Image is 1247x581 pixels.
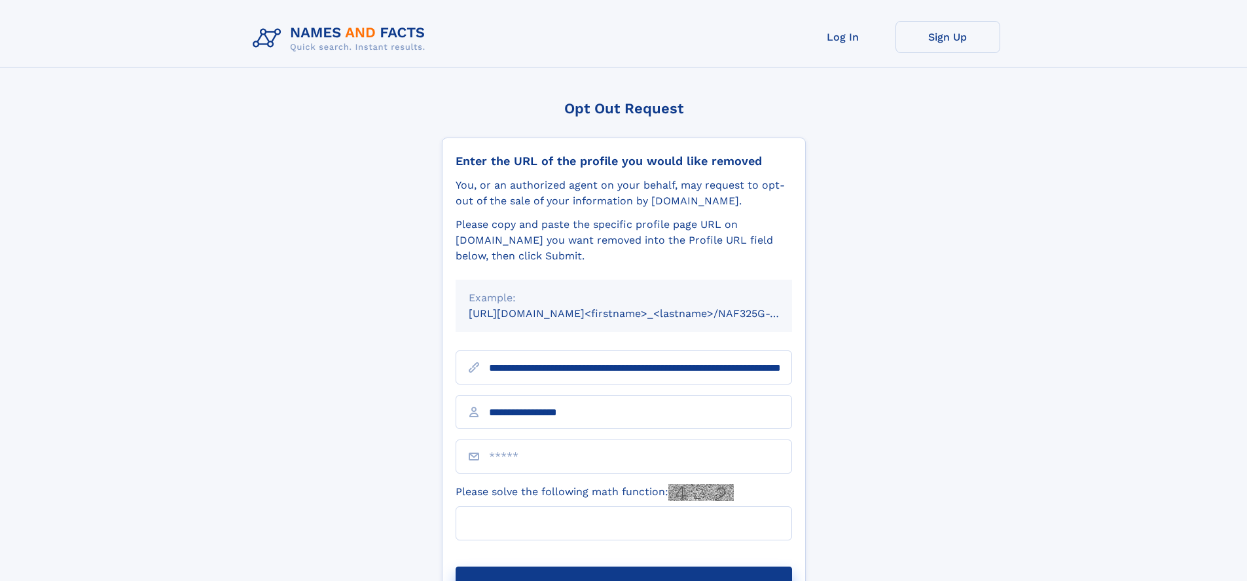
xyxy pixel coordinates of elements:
[247,21,436,56] img: Logo Names and Facts
[456,217,792,264] div: Please copy and paste the specific profile page URL on [DOMAIN_NAME] you want removed into the Pr...
[791,21,895,53] a: Log In
[456,178,792,209] div: You, or an authorized agent on your behalf, may request to opt-out of the sale of your informatio...
[456,154,792,168] div: Enter the URL of the profile you would like removed
[469,290,779,306] div: Example:
[442,100,806,117] div: Opt Out Request
[469,307,817,320] small: [URL][DOMAIN_NAME]<firstname>_<lastname>/NAF325G-xxxxxxxx
[895,21,1000,53] a: Sign Up
[456,484,734,501] label: Please solve the following math function:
